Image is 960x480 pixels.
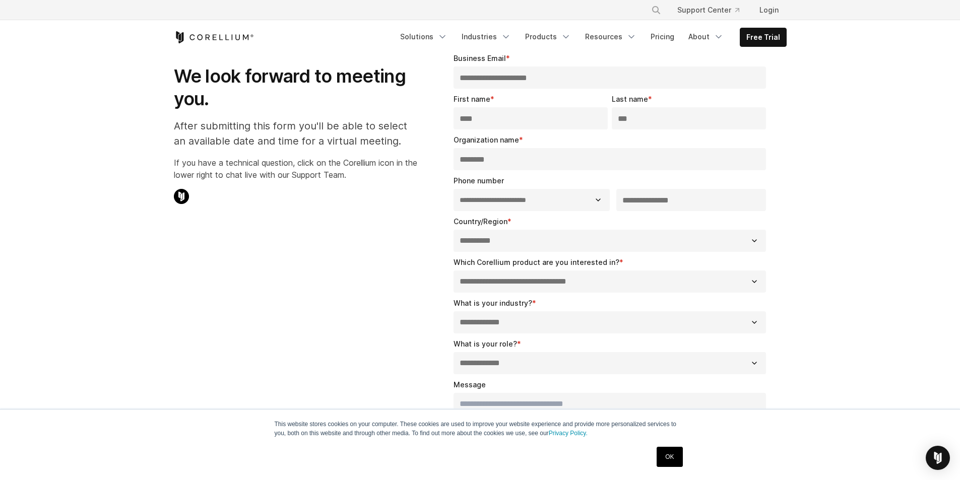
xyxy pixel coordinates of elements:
[174,118,417,149] p: After submitting this form you'll be able to select an available date and time for a virtual meet...
[639,1,787,19] div: Navigation Menu
[751,1,787,19] a: Login
[926,446,950,470] div: Open Intercom Messenger
[174,65,417,110] h1: We look forward to meeting you.
[174,31,254,43] a: Corellium Home
[394,28,454,46] a: Solutions
[682,28,730,46] a: About
[174,189,189,204] img: Corellium Chat Icon
[579,28,643,46] a: Resources
[454,339,517,348] span: What is your role?
[647,1,665,19] button: Search
[454,54,506,62] span: Business Email
[454,258,619,266] span: Which Corellium product are you interested in?
[454,95,490,103] span: First name
[454,217,507,226] span: Country/Region
[669,1,747,19] a: Support Center
[456,28,517,46] a: Industries
[275,420,686,438] p: This website stores cookies on your computer. These cookies are used to improve your website expe...
[519,28,577,46] a: Products
[612,95,648,103] span: Last name
[645,28,680,46] a: Pricing
[549,430,588,437] a: Privacy Policy.
[454,135,519,144] span: Organization name
[454,176,504,185] span: Phone number
[454,380,486,389] span: Message
[174,157,417,181] p: If you have a technical question, click on the Corellium icon in the lower right to chat live wit...
[454,299,532,307] span: What is your industry?
[394,28,787,47] div: Navigation Menu
[657,447,682,467] a: OK
[740,28,786,46] a: Free Trial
